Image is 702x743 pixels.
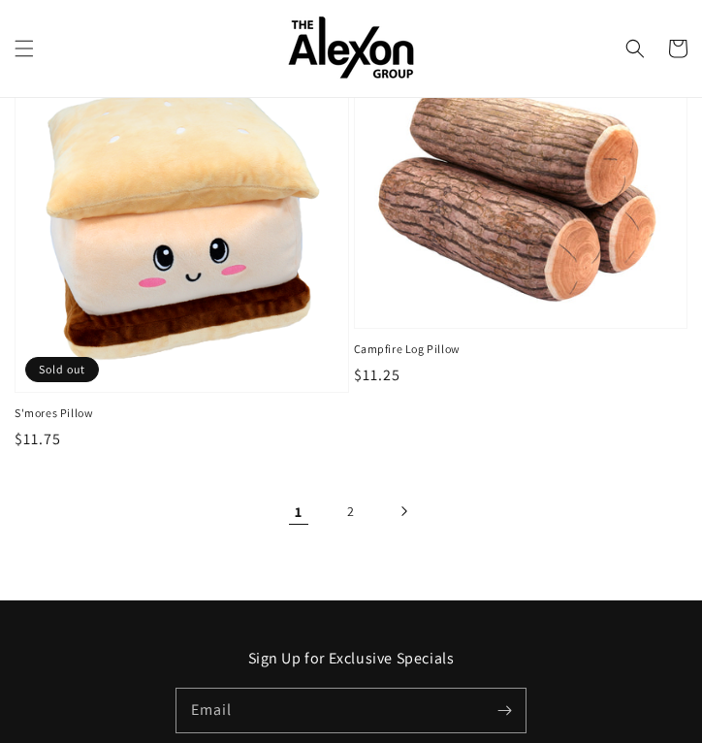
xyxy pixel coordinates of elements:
a: S'mores Pillow S'mores Pillow $11.75 [15,54,349,452]
nav: Pagination [15,490,687,533]
span: Campfire Log Pillow [354,341,688,358]
img: S'mores Pillow [35,75,329,372]
span: S'mores Pillow [15,405,349,422]
summary: Search [614,27,656,70]
a: Page 2 [330,490,372,533]
a: Campfire Log Pillow Campfire Log Pillow $11.25 [354,54,688,388]
span: $11.75 [15,429,61,449]
h2: Sign Up for Exclusive Specials [39,649,663,669]
img: Campfire Log Pillow [374,75,668,308]
button: Subscribe [483,689,526,731]
img: The Alexon Group [288,17,414,81]
span: Page 1 [277,490,320,533]
span: $11.25 [354,365,400,385]
a: Next page [382,490,425,533]
span: Sold out [25,357,99,382]
summary: Menu [3,27,46,70]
